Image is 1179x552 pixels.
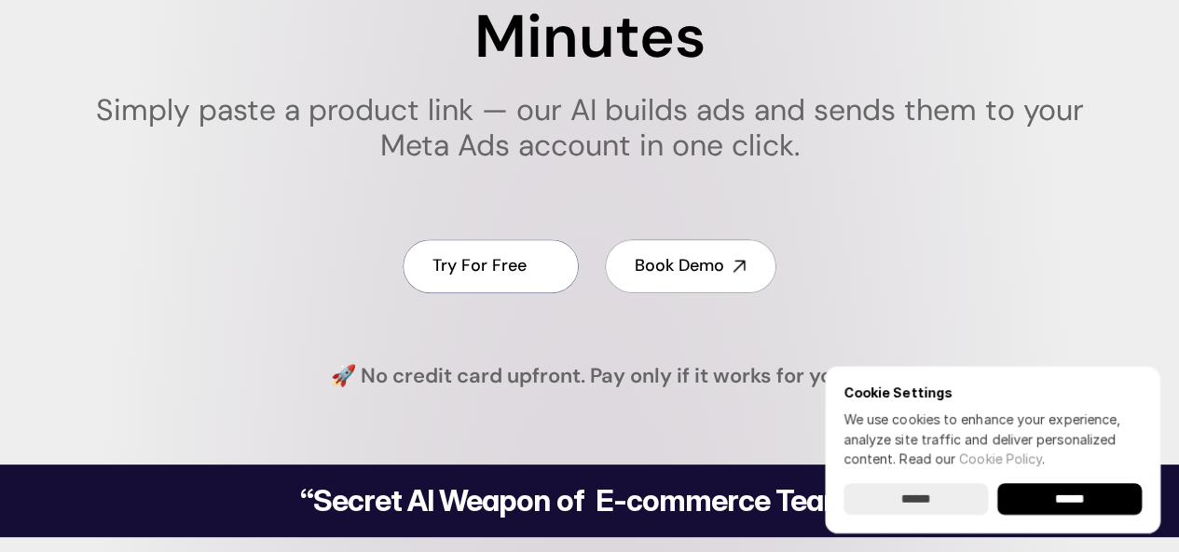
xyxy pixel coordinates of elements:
a: Book Demo [605,239,776,292]
h4: 🚀 No credit card upfront. Pay only if it works for you. [331,362,849,391]
a: Cookie Policy [959,451,1042,466]
a: Try For Free [403,239,579,292]
h2: “Secret AI Weapon of E-commerce Teams.” [253,486,927,516]
span: Read our . [899,451,1045,466]
h6: Cookie Settings [843,384,1142,400]
p: We use cookies to enhance your experience, analyze site traffic and deliver personalized content. [843,410,1142,468]
h1: Simply paste a product link — our AI builds ads and sends them to your Meta Ads account in one cl... [59,92,1120,164]
h4: Book Demo [635,254,724,277]
h4: Try For Free [432,254,527,277]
